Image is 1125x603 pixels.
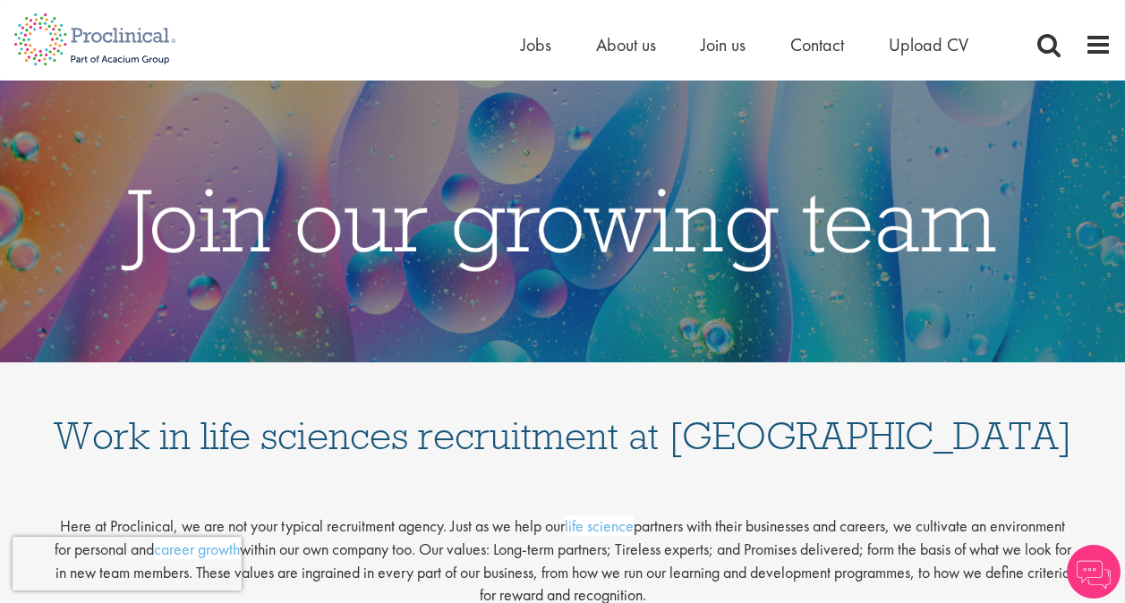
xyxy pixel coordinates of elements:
[13,537,242,590] iframe: reCAPTCHA
[790,33,844,56] a: Contact
[565,515,634,536] a: life science
[53,380,1073,455] h1: Work in life sciences recruitment at [GEOGRAPHIC_DATA]
[889,33,968,56] a: Upload CV
[596,33,656,56] a: About us
[1067,545,1121,599] img: Chatbot
[521,33,551,56] a: Jobs
[701,33,746,56] a: Join us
